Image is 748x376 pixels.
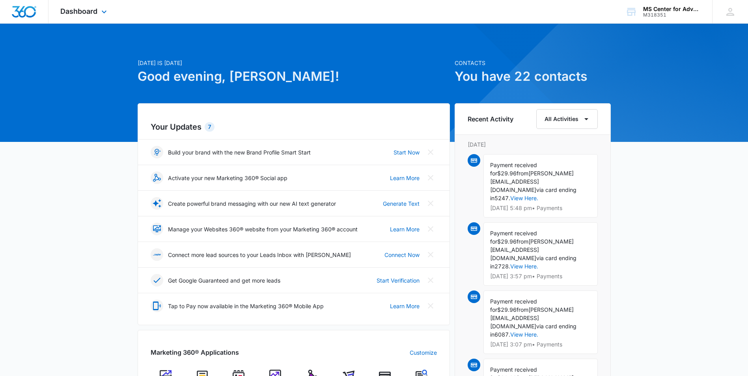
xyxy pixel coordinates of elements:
a: View Here. [510,195,538,201]
p: Create powerful brand messaging with our new AI text generator [168,199,336,208]
p: Tap to Pay now available in the Marketing 360® Mobile App [168,302,324,310]
span: [PERSON_NAME] [528,306,574,313]
a: Customize [410,348,437,357]
button: Close [424,146,437,158]
span: 6087. [494,331,510,338]
button: Close [424,171,437,184]
span: [PERSON_NAME] [528,170,574,177]
p: [DATE] 5:48 pm • Payments [490,205,591,211]
span: [EMAIL_ADDRESS][DOMAIN_NAME] [490,246,539,261]
button: Close [424,248,437,261]
button: All Activities [536,109,598,129]
a: Learn More [390,302,420,310]
p: [DATE] 3:07 pm • Payments [490,342,591,347]
span: $29.96 [497,306,517,313]
div: account id [643,12,701,18]
p: Manage your Websites 360® website from your Marketing 360® account [168,225,358,233]
span: Payment received for [490,298,537,313]
button: Close [424,274,437,287]
a: View Here. [510,263,538,270]
div: 7 [205,122,215,132]
span: Dashboard [60,7,97,15]
a: Generate Text [383,199,420,208]
span: Payment received for [490,230,537,245]
button: Close [424,223,437,235]
span: from [517,306,528,313]
span: [EMAIL_ADDRESS][DOMAIN_NAME] [490,178,539,193]
button: Close [424,300,437,312]
p: [DATE] is [DATE] [138,59,450,67]
p: Build your brand with the new Brand Profile Smart Start [168,148,311,156]
a: View Here. [510,331,538,338]
a: Start Now [394,148,420,156]
a: Learn More [390,174,420,182]
span: Payment received for [490,162,537,177]
span: [PERSON_NAME] [528,238,574,245]
h1: Good evening, [PERSON_NAME]! [138,67,450,86]
span: 5247. [494,195,510,201]
a: Connect Now [384,251,420,259]
span: 2728. [494,263,510,270]
p: [DATE] [468,140,598,149]
div: account name [643,6,701,12]
h2: Your Updates [151,121,437,133]
p: [DATE] 3:57 pm • Payments [490,274,591,279]
p: Connect more lead sources to your Leads Inbox with [PERSON_NAME] [168,251,351,259]
h1: You have 22 contacts [455,67,611,86]
span: [EMAIL_ADDRESS][DOMAIN_NAME] [490,315,539,329]
button: Close [424,197,437,210]
h6: Recent Activity [468,114,513,124]
p: Activate your new Marketing 360® Social app [168,174,287,182]
span: $29.96 [497,238,517,245]
p: Get Google Guaranteed and get more leads [168,276,280,285]
h2: Marketing 360® Applications [151,348,239,357]
span: $29.96 [497,170,517,177]
span: from [517,238,528,245]
p: Contacts [455,59,611,67]
a: Start Verification [377,276,420,285]
span: from [517,170,528,177]
a: Learn More [390,225,420,233]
